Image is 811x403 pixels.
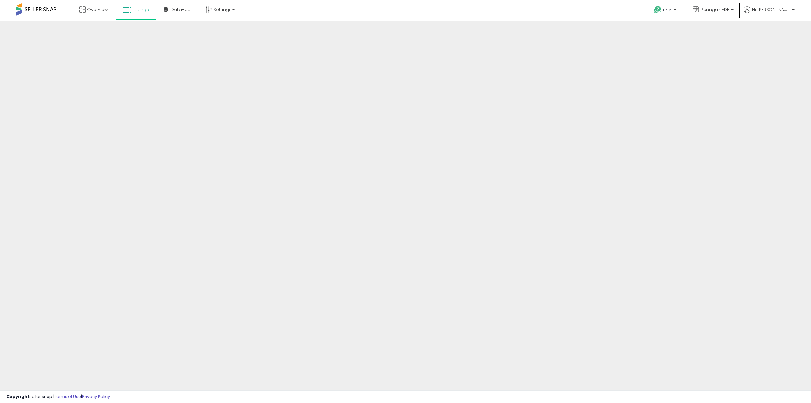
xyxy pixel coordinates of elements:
[654,6,661,14] i: Get Help
[752,6,790,13] span: Hi [PERSON_NAME]
[744,6,795,21] a: Hi [PERSON_NAME]
[171,6,191,13] span: DataHub
[132,6,149,13] span: Listings
[663,7,672,13] span: Help
[87,6,108,13] span: Overview
[701,6,729,13] span: Pennguin-DE
[649,1,682,21] a: Help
